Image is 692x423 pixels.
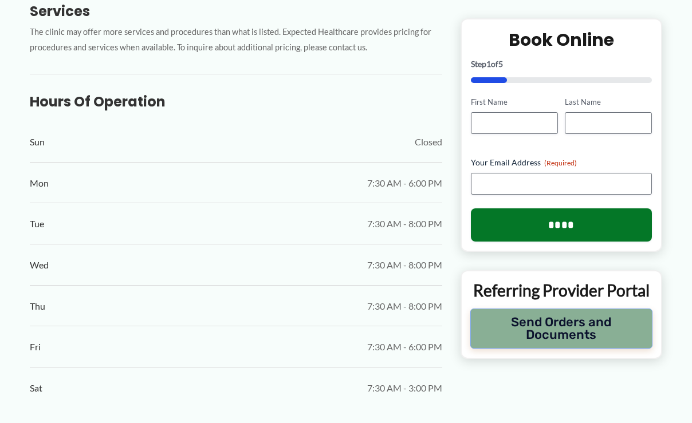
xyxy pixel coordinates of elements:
label: Last Name [565,97,652,108]
span: Sat [30,379,42,397]
span: 7:30 AM - 6:00 PM [367,175,442,192]
h2: Book Online [471,29,652,51]
p: The clinic may offer more services and procedures than what is listed. Expected Healthcare provid... [30,25,442,56]
span: 7:30 AM - 8:00 PM [367,298,442,315]
span: 7:30 AM - 8:00 PM [367,256,442,274]
label: First Name [471,97,558,108]
span: Thu [30,298,45,315]
p: Step of [471,60,652,68]
label: Your Email Address [471,157,652,168]
h3: Hours of Operation [30,93,442,110]
span: Tue [30,215,44,232]
span: Wed [30,256,49,274]
span: Mon [30,175,49,192]
span: (Required) [544,159,577,167]
button: Send Orders and Documents [470,309,652,349]
h3: Services [30,2,442,20]
span: Closed [415,133,442,151]
p: Referring Provider Portal [470,280,652,301]
span: 7:30 AM - 8:00 PM [367,215,442,232]
span: 1 [486,59,491,69]
span: Fri [30,338,41,355]
span: 5 [498,59,503,69]
span: Sun [30,133,45,151]
span: 7:30 AM - 6:00 PM [367,338,442,355]
span: 7:30 AM - 3:00 PM [367,379,442,397]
